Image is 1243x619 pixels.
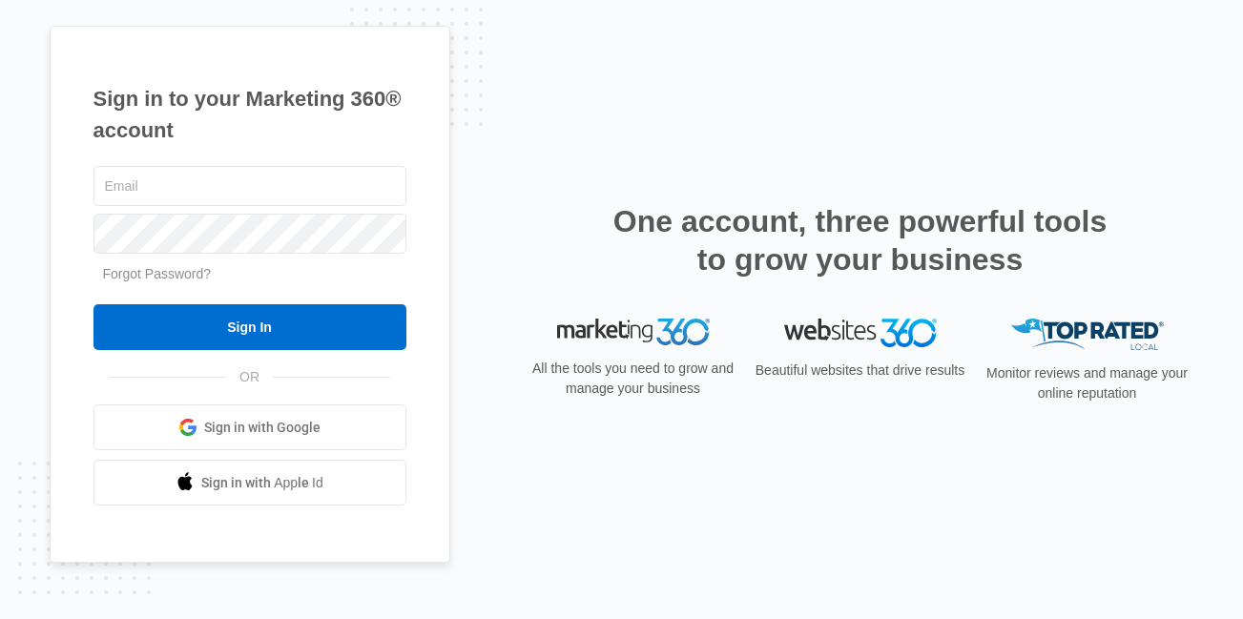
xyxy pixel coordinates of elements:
img: Marketing 360 [557,319,710,345]
input: Sign In [93,304,406,350]
span: Sign in with Google [204,418,321,438]
img: Websites 360 [784,319,937,346]
p: Monitor reviews and manage your online reputation [981,363,1194,403]
h1: Sign in to your Marketing 360® account [93,83,406,146]
p: Beautiful websites that drive results [754,361,967,381]
h2: One account, three powerful tools to grow your business [608,202,1113,279]
a: Forgot Password? [103,266,212,281]
a: Sign in with Google [93,404,406,450]
a: Sign in with Apple Id [93,460,406,506]
img: Top Rated Local [1011,319,1164,350]
span: OR [226,367,273,387]
span: Sign in with Apple Id [201,473,323,493]
input: Email [93,166,406,206]
p: All the tools you need to grow and manage your business [527,359,740,399]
